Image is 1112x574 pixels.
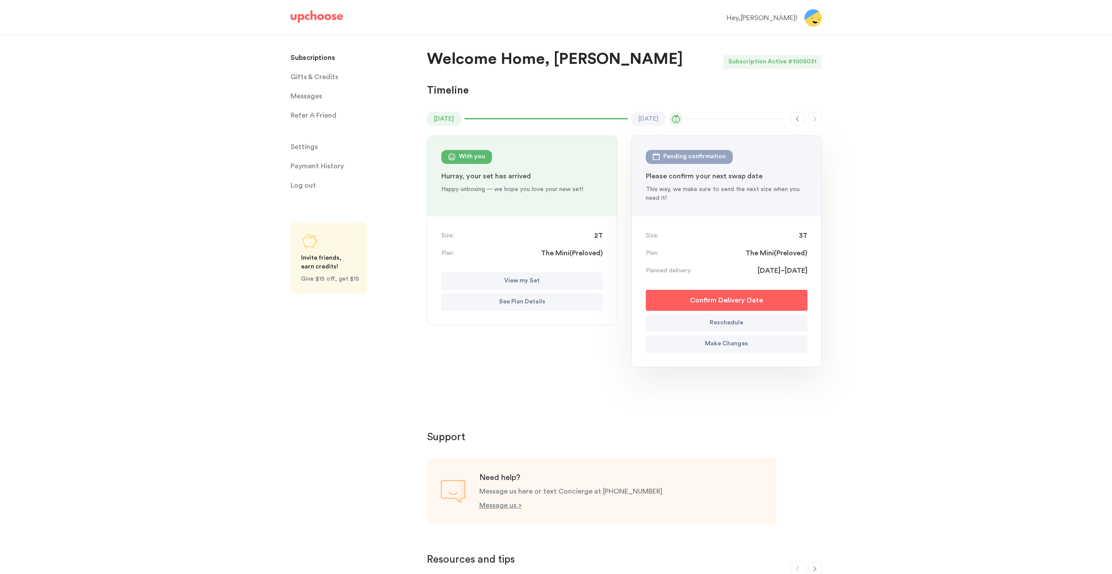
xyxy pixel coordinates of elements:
a: Subscriptions [291,49,416,66]
p: Resources and tips [427,553,822,567]
p: See Plan Details [499,297,545,307]
p: Message us here or text Concierge at [PHONE_NUMBER] [479,486,662,497]
button: Confirm Delivery Date [646,290,807,311]
p: Size: [441,231,454,240]
p: Make Changes [705,339,748,349]
span: Settings [291,138,318,156]
button: See Plan Details [441,293,603,311]
p: Refer A Friend [291,107,336,124]
p: Payment History [291,157,344,175]
span: 3T [799,230,807,241]
span: Messages [291,87,322,105]
div: # 1005031 [788,55,822,69]
p: View my Set [504,276,540,286]
p: Plan: [441,249,454,257]
p: Plan: [646,249,658,257]
a: Payment History [291,157,416,175]
div: With you [459,152,485,162]
p: Happy unboxing — we hope you love your new set! [441,185,603,194]
a: Settings [291,138,416,156]
div: Subscription Active [723,55,788,69]
p: Welcome Home, [PERSON_NAME] [427,49,683,70]
a: Share UpChoose [291,222,367,294]
p: Need help? [479,472,662,483]
p: Please confirm your next swap date [646,171,807,181]
div: Hey, [PERSON_NAME] ! [727,13,797,23]
p: Support [427,430,822,444]
p: This way, we make sure to send the next size when you need it! [646,185,807,202]
time: [DATE] [427,112,461,126]
p: Subscriptions [291,49,335,66]
p: Reschedule [710,318,743,328]
time: [DATE] [631,112,665,126]
div: Pending confirmation [663,152,726,162]
p: Timeline [427,84,469,98]
a: Message us > [479,502,522,509]
a: Gifts & Credits [291,68,416,86]
button: Reschedule [646,314,807,332]
p: Confirm Delivery Date [690,295,763,306]
p: Hurray, your set has arrived [441,171,603,181]
span: [DATE]–[DATE] [758,265,807,276]
a: Log out [291,177,416,194]
a: Messages [291,87,416,105]
img: UpChoose [291,10,343,23]
a: UpChoose [291,10,343,27]
button: View my Set [441,272,603,290]
span: Gifts & Credits [291,68,338,86]
p: Planned delivery: [646,266,692,275]
span: Log out [291,177,316,194]
a: Refer A Friend [291,107,416,124]
p: Size: [646,231,658,240]
span: 2T [594,230,603,241]
span: The Mini ( Preloved ) [745,248,807,258]
span: The Mini ( Preloved ) [541,248,603,258]
button: Make Changes [646,335,807,353]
